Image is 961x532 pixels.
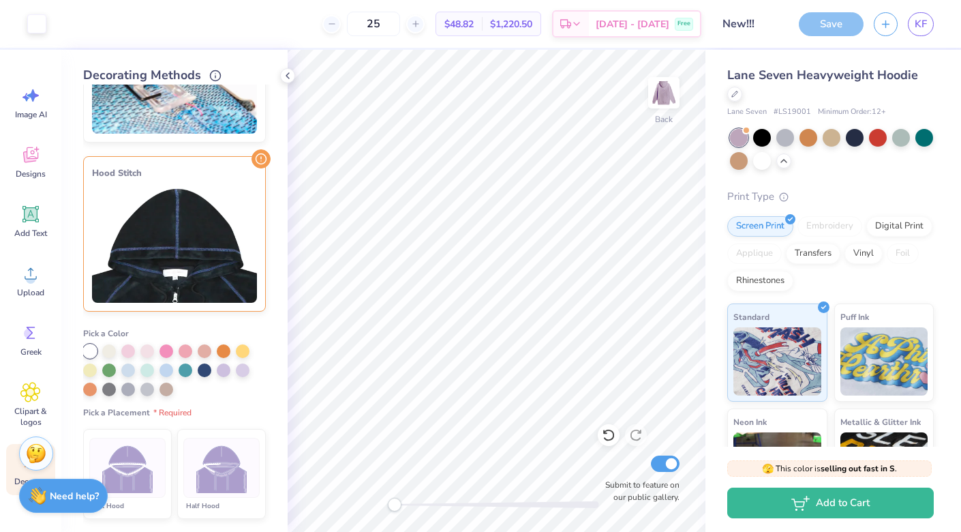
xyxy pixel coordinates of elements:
[727,271,793,291] div: Rhinestones
[733,310,769,324] span: Standard
[915,16,927,32] span: KF
[866,216,932,237] div: Digital Print
[677,19,690,29] span: Free
[388,498,401,512] div: Accessibility label
[727,216,793,237] div: Screen Print
[887,243,919,264] div: Foil
[14,228,47,239] span: Add Text
[733,415,767,429] span: Neon Ink
[774,106,811,118] span: # LS19001
[598,479,680,503] label: Submit to feature on our public gallery.
[733,432,821,501] img: Neon Ink
[840,310,869,324] span: Puff Ink
[50,490,99,503] strong: Need help?
[490,17,532,31] span: $1,220.50
[8,406,53,428] span: Clipart & logos
[727,243,782,264] div: Applique
[183,501,260,512] div: Half Hood
[727,189,934,205] div: Print Type
[17,287,44,298] span: Upload
[347,12,400,36] input: – –
[14,476,47,487] span: Decorate
[15,109,47,120] span: Image AI
[16,168,46,179] span: Designs
[83,407,192,418] span: Pick a Placement
[89,501,166,512] div: Full Hood
[727,67,918,83] span: Lane Seven Heavyweight Hoodie
[844,243,883,264] div: Vinyl
[102,443,153,494] img: Full Hood
[650,79,677,106] img: Back
[712,10,778,38] input: Untitled Design
[596,17,669,31] span: [DATE] - [DATE]
[821,463,895,474] strong: selling out fast in S
[444,17,474,31] span: $48.82
[908,12,934,36] a: KF
[840,327,928,396] img: Puff Ink
[727,488,934,518] button: Add to Cart
[762,462,774,475] span: 🫣
[727,106,767,118] span: Lane Seven
[818,106,886,118] span: Minimum Order: 12 +
[83,66,266,85] div: Decorating Methods
[797,216,862,237] div: Embroidery
[92,165,257,181] div: Hood Stitch
[840,432,928,501] img: Metallic & Glitter Ink
[83,328,129,339] span: Pick a Color
[840,415,921,429] span: Metallic & Glitter Ink
[762,462,897,475] span: This color is .
[655,113,673,125] div: Back
[92,187,257,303] img: Hood Stitch
[786,243,840,264] div: Transfers
[196,443,247,494] img: Half Hood
[733,327,821,396] img: Standard
[20,346,42,357] span: Greek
